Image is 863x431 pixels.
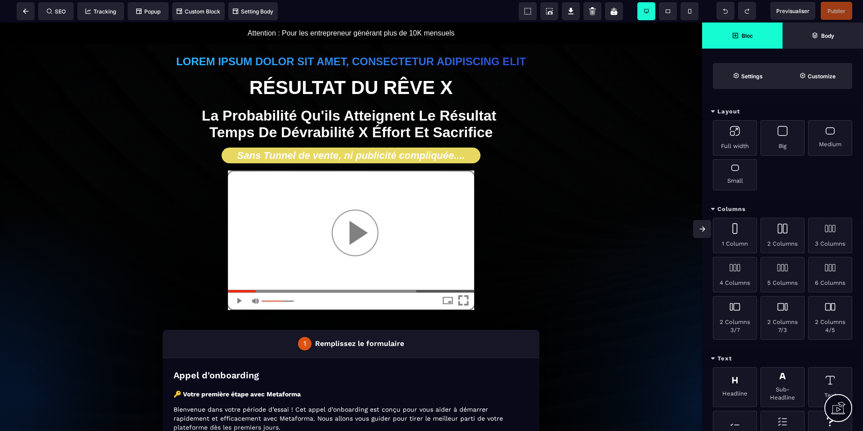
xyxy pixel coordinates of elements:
strong: Body [821,32,834,39]
span: Tracking [85,8,116,15]
span: Preview [770,2,815,20]
div: Small [713,159,757,190]
div: Layout [702,103,863,120]
img: 4355342d3e4af931e057defc0017cf55_Capture_d%E2%80%99e%CC%81cran_2024-12-07_a%CC%80_11.43.21.png [228,148,474,287]
span: Open Blocks [702,22,783,49]
h1: La probabilité qu'ils atteignent le résultat Temps de dévrabilité X Éffort et sacrifice [156,81,547,123]
div: 2 Columns [761,218,805,253]
div: Headline [713,367,757,407]
div: Columns [702,201,863,218]
a: Conditions générales [147,211,205,217]
div: Text [702,350,863,367]
span: Publier [827,8,845,14]
b: Sans Tunnel de vente, ni publicité compliquée.... [237,127,465,139]
div: 2 Columns 7/3 [761,296,805,340]
h1: Résultat du rêve X [156,50,547,81]
h2: Lorem ipsum dolor sit amet, consectetur adipiscing elit [156,33,547,50]
span: Numéro de téléphone [18,135,85,142]
strong: Settings [741,73,763,80]
div: United States: + 1 [20,148,38,163]
span: Custom Block [177,8,220,15]
div: Full width [713,120,757,156]
div: Medium [808,120,852,156]
div: 6 Columns [808,257,852,292]
span: Settings [713,63,783,89]
div: 1 [148,28,151,36]
span: Open Layer Manager [783,22,863,49]
div: 2 Columns 4/5 [808,296,852,340]
span: Popup [136,8,160,15]
span: Setting Body [233,8,273,15]
text: Attention : Pour les entrepreneur générant plus de 10K mensuels [7,4,695,17]
span: Screenshot [540,2,558,20]
div: 5 Columns [761,257,805,292]
div: 3 Columns [808,218,852,253]
div: 2 Columns 3/7 [713,296,757,340]
p: Powered by [150,331,182,338]
div: Text [808,367,852,407]
div: 1 Column [713,218,757,253]
span: View components [519,2,537,20]
div: 4 Columns [713,257,757,292]
strong: Customize [808,73,836,80]
strong: 👥 Une collaboration optimisée [18,127,115,135]
p: Sélectionnez une date et une heure [18,272,373,283]
strong: Bloc [742,32,753,39]
a: Powered by [150,330,241,338]
span: Nom de famille [199,173,246,180]
strong: 🔑 Votre première étape avec Metaforma [18,79,145,86]
p: Remplissez le formulaire [160,27,249,37]
span: SEO [47,8,66,15]
a: Politique de confidentialité [211,211,289,217]
span: Prénom [18,173,42,180]
div: Sub-Headline [761,367,805,407]
p: Appel d'onboarding [18,57,103,70]
span: Open Style Manager [783,63,852,89]
span: & [208,211,212,217]
p: Bienvenue dans votre période d’essai ! Cet appel d’onboarding est conçu pour vous aider à démarre... [18,93,370,120]
span: Previsualiser [776,8,810,14]
p: En saisissant des informations, j'accepte les [18,210,373,218]
div: Big [761,120,805,156]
